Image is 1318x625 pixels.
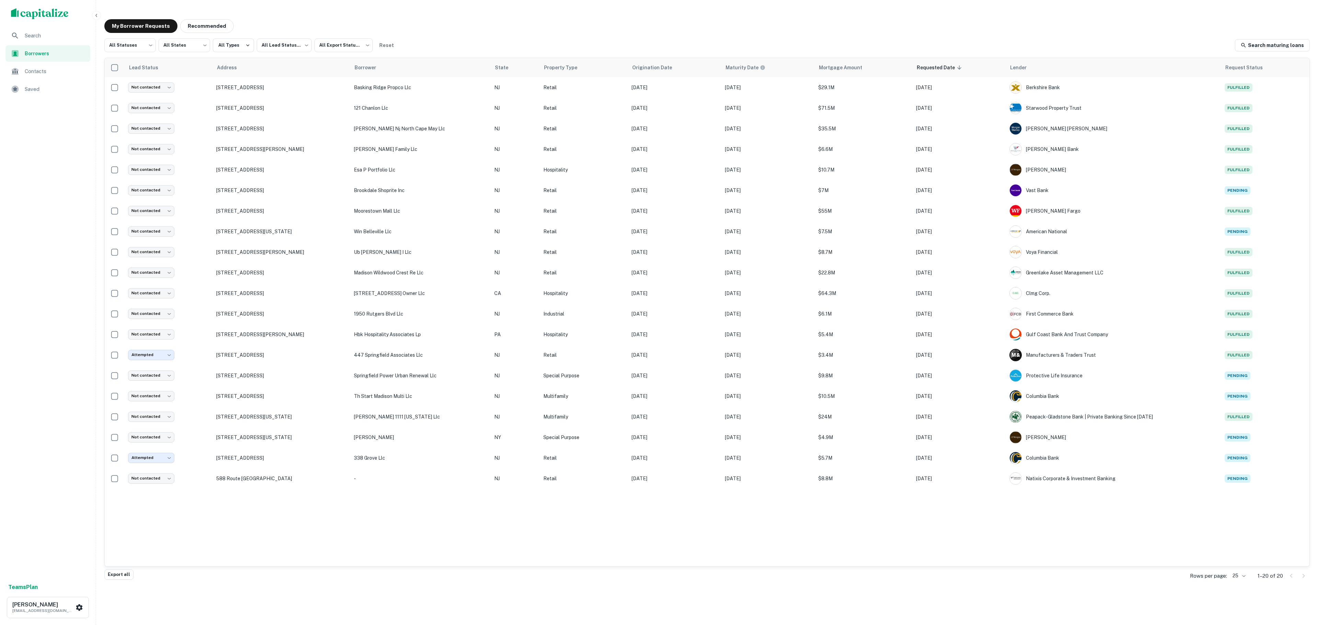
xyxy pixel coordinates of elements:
a: Saved [5,81,90,97]
div: Attempted [128,350,174,360]
p: [STREET_ADDRESS] [216,393,347,399]
span: Fulfilled [1225,207,1252,215]
p: [DATE] [632,290,718,297]
span: Fulfilled [1225,125,1252,133]
span: Pending [1225,433,1250,441]
p: [DATE] [725,372,811,379]
p: $5.7M [818,454,910,462]
p: $8.7M [818,248,910,256]
p: [DATE] [916,228,1003,235]
p: [DATE] [632,125,718,132]
p: [DATE] [632,351,718,359]
div: Not contacted [128,412,174,422]
th: Lead Status [125,58,213,77]
div: Not contacted [128,82,174,92]
span: Fulfilled [1225,166,1252,174]
p: NJ [494,145,536,153]
p: NJ [494,228,536,235]
p: [DATE] [632,187,718,194]
p: [DATE] [725,125,811,132]
p: Retail [543,207,625,215]
p: [PERSON_NAME] [354,434,487,441]
p: [DATE] [916,187,1003,194]
span: Requested Date [917,63,964,72]
img: picture [1010,329,1021,340]
p: springfield power urban renewal llc [354,372,487,379]
span: Lender [1010,63,1036,72]
p: brookdale shoprite inc [354,187,487,194]
img: picture [1010,82,1021,93]
div: [PERSON_NAME] Fargo [1009,205,1217,217]
p: $4.9M [818,434,910,441]
p: - [354,475,487,482]
div: 25 [1230,571,1247,581]
p: Retail [543,248,625,256]
p: [DATE] [725,145,811,153]
div: Not contacted [128,103,174,113]
p: [EMAIL_ADDRESS][DOMAIN_NAME] [12,608,74,614]
img: picture [1010,432,1021,443]
p: $3.4M [818,351,910,359]
p: $6.1M [818,310,910,318]
span: Pending [1225,186,1250,194]
span: Fulfilled [1225,310,1252,318]
p: NJ [494,187,536,194]
p: [DATE] [916,454,1003,462]
p: [DATE] [632,228,718,235]
p: [DATE] [916,434,1003,441]
p: PA [494,331,536,338]
th: Request Status [1221,58,1310,77]
img: picture [1010,411,1021,423]
p: NJ [494,166,536,174]
p: [DATE] [725,351,811,359]
div: Not contacted [128,268,174,278]
span: Pending [1225,392,1250,400]
p: Retail [543,228,625,235]
a: Borrowers [5,45,90,62]
p: [DATE] [916,372,1003,379]
a: Search maturing loans [1235,39,1310,51]
div: Not contacted [128,288,174,298]
span: Pending [1225,474,1250,483]
p: [STREET_ADDRESS][PERSON_NAME] [216,146,347,152]
p: [DATE] [632,248,718,256]
img: picture [1010,452,1021,464]
p: NJ [494,454,536,462]
span: Fulfilled [1225,351,1252,359]
span: Fulfilled [1225,248,1252,256]
p: 447 springfield associates llc [354,351,487,359]
div: Berkshire Bank [1009,81,1217,94]
p: [DATE] [632,372,718,379]
p: [DATE] [916,145,1003,153]
span: Saved [25,85,86,93]
img: picture [1010,473,1021,484]
div: Not contacted [128,226,174,236]
span: Fulfilled [1225,413,1252,421]
h6: Maturity Date [726,64,759,71]
th: Maturity dates displayed may be estimated. Please contact the lender for the most accurate maturi... [721,58,815,77]
img: picture [1010,370,1021,381]
th: Requested Date [913,58,1006,77]
span: Pending [1225,372,1250,380]
th: State [491,58,540,77]
div: Columbia Bank [1009,390,1217,402]
div: Peapack-gladstone Bank | Private Banking Since [DATE] [1009,411,1217,423]
p: win belleville llc [354,228,487,235]
p: [DATE] [916,475,1003,482]
div: American National [1009,225,1217,238]
p: [STREET_ADDRESS] [216,270,347,276]
p: [DATE] [916,248,1003,256]
p: [DATE] [916,269,1003,276]
button: All Types [213,38,254,52]
p: Multifamily [543,413,625,421]
th: Property Type [540,58,628,77]
img: picture [1010,123,1021,134]
p: 588 Route [GEOGRAPHIC_DATA] [216,475,347,482]
p: [DATE] [632,454,718,462]
span: Lead Status [129,63,167,72]
p: [STREET_ADDRESS] [216,126,347,132]
p: [DATE] [632,145,718,153]
p: [DATE] [725,454,811,462]
p: [DATE] [725,392,811,400]
th: Origination Date [628,58,721,77]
